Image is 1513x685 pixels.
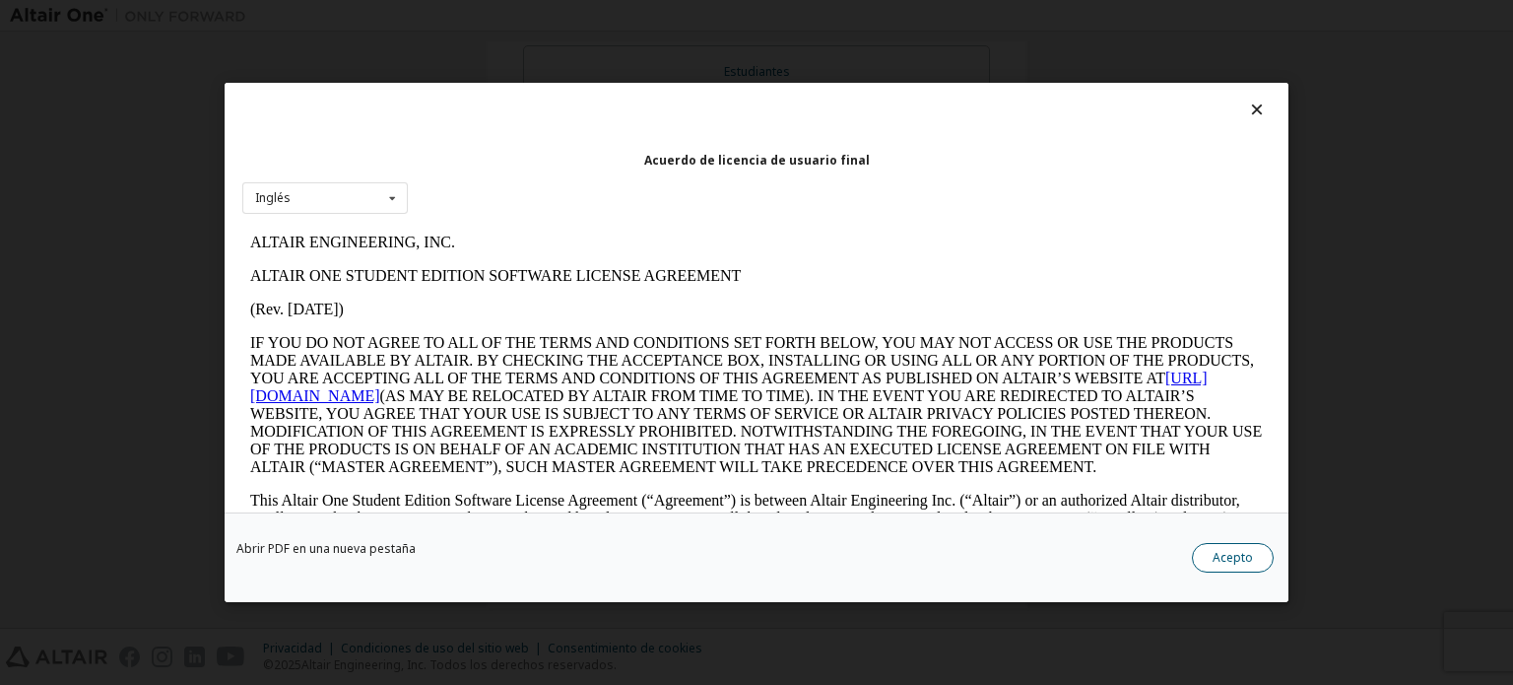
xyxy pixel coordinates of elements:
[8,75,1020,93] p: (Rev. [DATE])
[236,540,416,557] font: Abrir PDF en una nueva pestaña
[8,144,965,178] a: [URL][DOMAIN_NAME]
[8,266,1020,337] p: This Altair One Student Edition Software License Agreement (“Agreement”) is between Altair Engine...
[8,8,1020,26] p: ALTAIR ENGINEERING, INC.
[1192,543,1274,573] button: Acepto
[644,152,870,169] font: Acuerdo de licencia de usuario final
[8,108,1020,250] p: IF YOU DO NOT AGREE TO ALL OF THE TERMS AND CONDITIONS SET FORTH BELOW, YOU MAY NOT ACCESS OR USE...
[1213,549,1253,566] font: Acepto
[8,41,1020,59] p: ALTAIR ONE STUDENT EDITION SOFTWARE LICENSE AGREEMENT
[236,543,416,555] a: Abrir PDF en una nueva pestaña
[255,189,291,206] font: Inglés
